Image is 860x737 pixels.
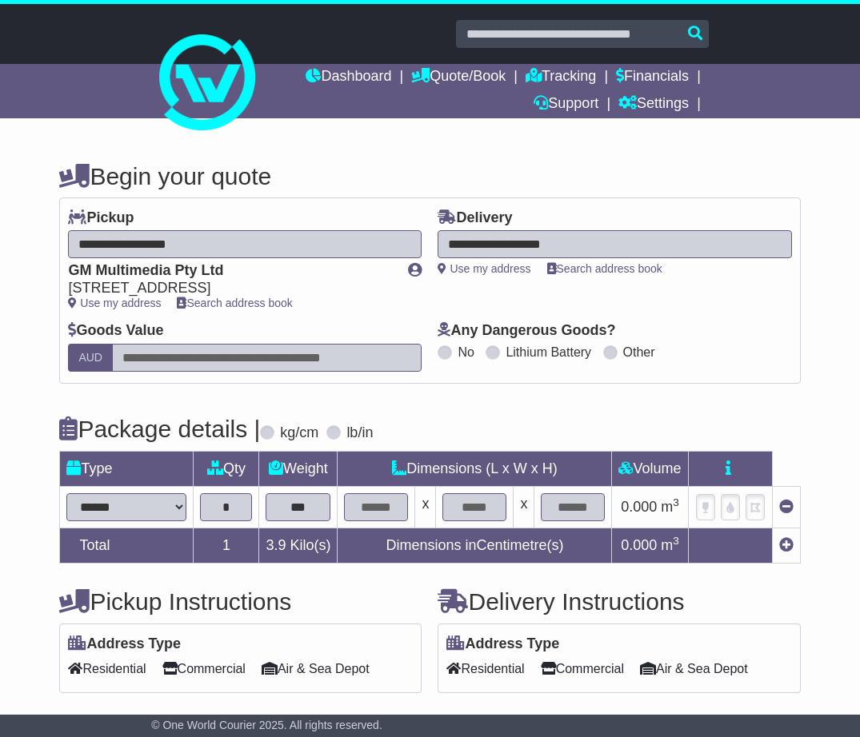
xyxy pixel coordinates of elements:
span: 0.000 [621,537,657,553]
td: Dimensions in Centimetre(s) [338,528,612,563]
label: Address Type [68,635,181,653]
h4: Delivery Instructions [438,588,800,615]
label: Pickup [68,209,134,227]
a: Financials [616,64,689,91]
span: m [661,499,679,515]
a: Add new item [779,537,794,553]
div: GM Multimedia Pty Ltd [68,262,392,280]
label: Goods Value [68,322,163,340]
span: Commercial [541,656,624,681]
span: Residential [68,656,146,681]
sup: 3 [673,535,679,547]
td: Total [60,528,194,563]
div: [STREET_ADDRESS] [68,280,392,297]
span: 0.000 [621,499,657,515]
label: Address Type [446,635,559,653]
label: lb/in [346,424,373,442]
td: Qty [194,451,259,486]
label: kg/cm [280,424,318,442]
a: Use my address [438,262,530,275]
td: Type [60,451,194,486]
span: Air & Sea Depot [262,656,370,681]
span: © One World Courier 2025. All rights reserved. [151,719,382,731]
label: Any Dangerous Goods? [438,322,615,340]
td: x [514,486,534,528]
a: Support [534,91,598,118]
td: Kilo(s) [259,528,338,563]
h4: Package details | [59,416,260,442]
span: Air & Sea Depot [640,656,748,681]
label: No [458,345,474,360]
a: Remove this item [779,499,794,515]
a: Use my address [68,297,161,309]
label: Delivery [438,209,512,227]
td: 1 [194,528,259,563]
h4: Pickup Instructions [59,588,422,615]
td: x [415,486,436,528]
td: Volume [612,451,688,486]
sup: 3 [673,496,679,508]
span: m [661,537,679,553]
label: AUD [68,344,113,372]
h4: Begin your quote [59,163,800,189]
span: Residential [446,656,524,681]
span: 3.9 [266,537,286,553]
a: Settings [618,91,689,118]
label: Lithium Battery [506,345,591,360]
a: Search address book [177,297,292,309]
span: Commercial [162,656,246,681]
label: Other [623,345,655,360]
a: Search address book [547,262,662,275]
td: Dimensions (L x W x H) [338,451,612,486]
a: Tracking [526,64,596,91]
td: Weight [259,451,338,486]
a: Dashboard [306,64,391,91]
a: Quote/Book [411,64,506,91]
